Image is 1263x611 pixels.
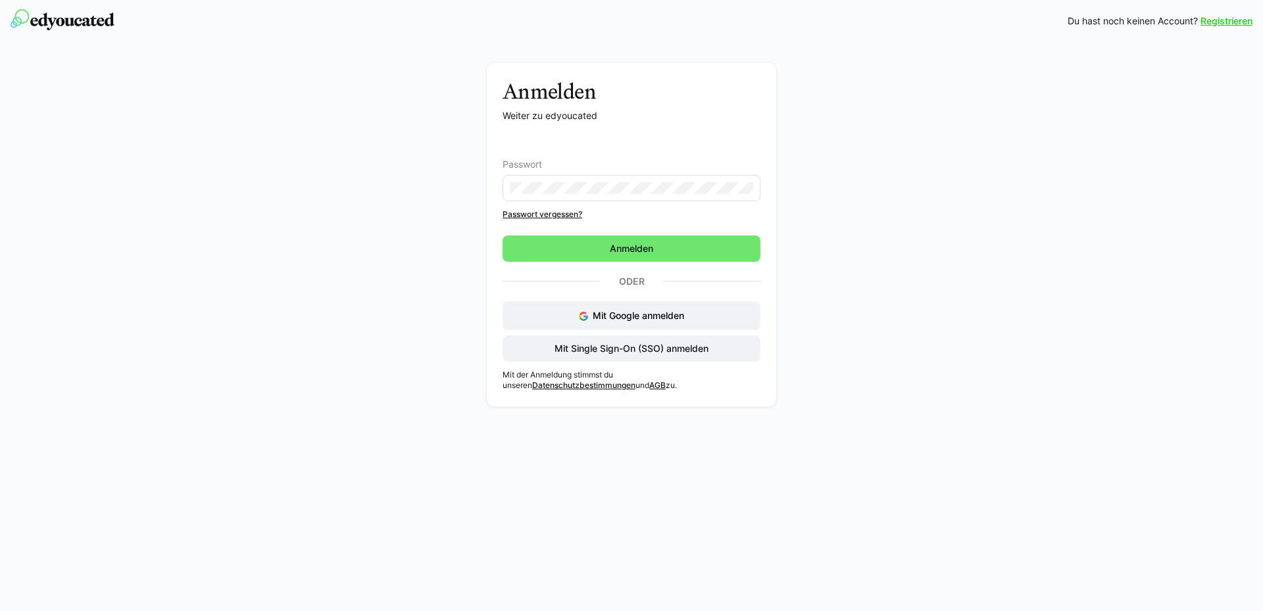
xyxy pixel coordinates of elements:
[503,235,760,262] button: Anmelden
[503,109,760,122] p: Weiter zu edyoucated
[503,159,542,170] span: Passwort
[1201,14,1252,28] a: Registrieren
[649,380,666,390] a: AGB
[608,242,655,255] span: Anmelden
[599,272,664,291] p: Oder
[503,209,760,220] a: Passwort vergessen?
[11,9,114,30] img: edyoucated
[503,79,760,104] h3: Anmelden
[532,380,635,390] a: Datenschutzbestimmungen
[503,301,760,330] button: Mit Google anmelden
[553,342,710,355] span: Mit Single Sign-On (SSO) anmelden
[503,370,760,391] p: Mit der Anmeldung stimmst du unseren und zu.
[593,310,684,321] span: Mit Google anmelden
[503,335,760,362] button: Mit Single Sign-On (SSO) anmelden
[1068,14,1198,28] span: Du hast noch keinen Account?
